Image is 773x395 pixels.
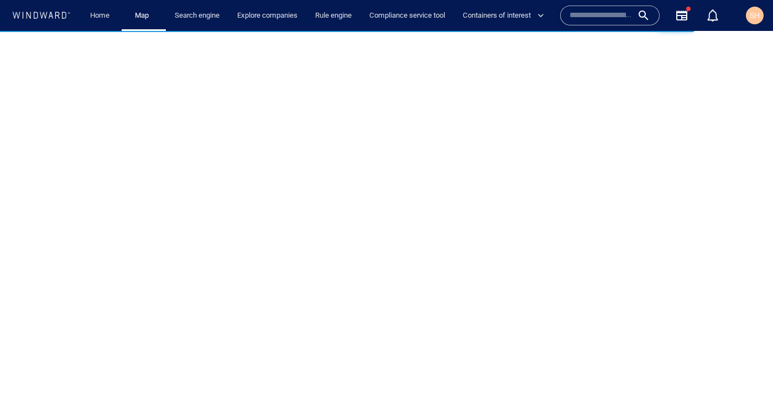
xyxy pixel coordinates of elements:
[365,6,450,25] a: Compliance service tool
[744,4,766,27] button: SH
[130,6,157,25] a: Map
[706,9,719,22] div: Notification center
[86,6,114,25] a: Home
[311,6,356,25] a: Rule engine
[82,6,117,25] button: Home
[726,345,765,387] iframe: Chat
[170,6,224,25] a: Search engine
[233,6,302,25] a: Explore companies
[126,6,161,25] button: Map
[463,9,544,22] span: Containers of interest
[750,11,760,20] span: SH
[458,6,553,25] button: Containers of interest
